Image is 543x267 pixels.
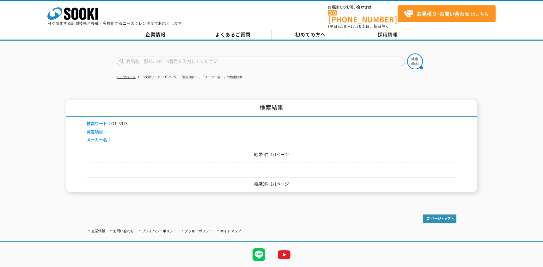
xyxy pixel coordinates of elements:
span: メーカー名： [87,136,111,142]
a: 企業情報 [117,30,194,40]
span: お電話でのお問い合わせは [328,5,398,9]
li: 「検索ワード：OT-501S」「測定項目：」「メーカー名：」の検索結果 [137,74,242,81]
a: お見積り･お問い合わせはこちら [398,5,496,22]
span: はこちら [404,9,489,19]
img: トップページへ [423,214,456,223]
input: 商品名、型式、NETIS番号を入力してください [117,57,405,66]
span: 検索ワード： [87,120,111,126]
span: 8:50 [338,23,346,29]
p: 結果0件 1/1ページ [87,151,456,158]
a: クッキーポリシー [185,229,212,233]
span: 17:30 [350,23,362,29]
img: btn_search.png [407,53,423,69]
p: 結果0件 1/1ページ [87,181,456,187]
a: 採用情報 [349,30,426,40]
a: 初めての方へ [271,30,349,40]
p: 日々進化する計測技術と多種・多様化するニーズにレンタルでお応えします。 [47,22,186,25]
h1: 検索結果 [66,100,477,117]
span: 測定項目： [87,128,107,134]
a: サイトマップ [220,229,241,233]
a: [PHONE_NUMBER] [328,10,398,23]
strong: お見積り･お問い合わせ [417,10,470,17]
a: よくあるご質問 [194,30,271,40]
a: プライバシーポリシー [142,229,177,233]
span: (平日 ～ 土日、祝日除く) [328,23,391,29]
a: トップページ [117,75,136,79]
a: お問い合わせ [113,229,134,233]
a: 企業情報 [91,229,105,233]
li: OT-501S [87,120,128,127]
span: 初めての方へ [295,31,326,38]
